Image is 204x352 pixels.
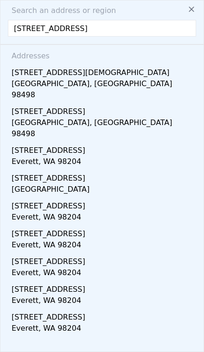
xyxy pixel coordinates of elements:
div: [STREET_ADDRESS] [12,169,196,184]
div: Addresses [8,45,196,63]
div: Everett, WA 98204 [12,212,196,225]
div: Everett, WA 98204 [12,267,196,280]
div: [STREET_ADDRESS] [12,280,196,295]
div: Everett, WA 98204 [12,295,196,308]
div: Everett, WA 98204 [12,239,196,252]
div: [STREET_ADDRESS] [12,225,196,239]
div: [STREET_ADDRESS] [12,336,196,351]
div: [STREET_ADDRESS] [12,308,196,323]
div: [STREET_ADDRESS] [12,141,196,156]
div: [GEOGRAPHIC_DATA], [GEOGRAPHIC_DATA] 98498 [12,117,196,141]
div: Everett, WA 98204 [12,156,196,169]
div: Everett, WA 98204 [12,323,196,336]
div: [STREET_ADDRESS] [12,102,196,117]
div: [STREET_ADDRESS] [12,197,196,212]
div: [STREET_ADDRESS][DEMOGRAPHIC_DATA] [12,63,196,78]
div: [GEOGRAPHIC_DATA], [GEOGRAPHIC_DATA] 98498 [12,78,196,102]
div: [STREET_ADDRESS] [12,252,196,267]
div: [GEOGRAPHIC_DATA] [12,184,196,197]
span: Search an address or region [4,5,116,16]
